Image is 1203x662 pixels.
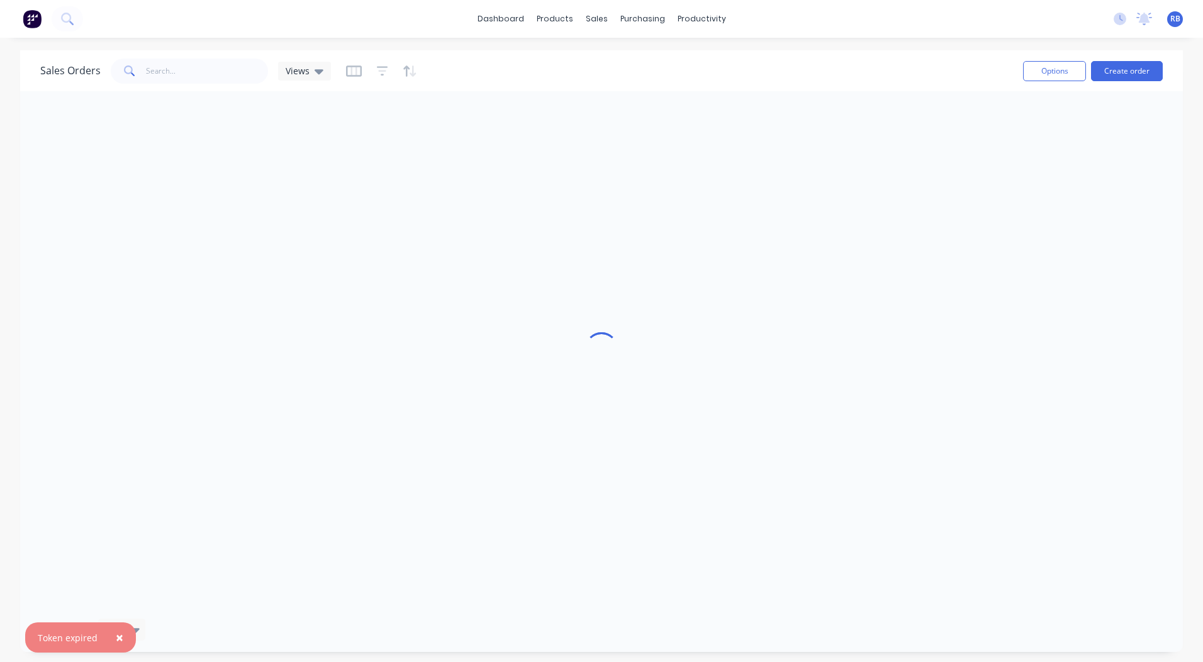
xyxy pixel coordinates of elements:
[579,9,614,28] div: sales
[103,622,136,653] button: Close
[38,631,98,644] div: Token expired
[40,65,101,77] h1: Sales Orders
[671,9,732,28] div: productivity
[286,64,310,77] span: Views
[614,9,671,28] div: purchasing
[1091,61,1163,81] button: Create order
[530,9,579,28] div: products
[1170,13,1180,25] span: RB
[116,629,123,646] span: ×
[146,59,269,84] input: Search...
[1023,61,1086,81] button: Options
[23,9,42,28] img: Factory
[471,9,530,28] a: dashboard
